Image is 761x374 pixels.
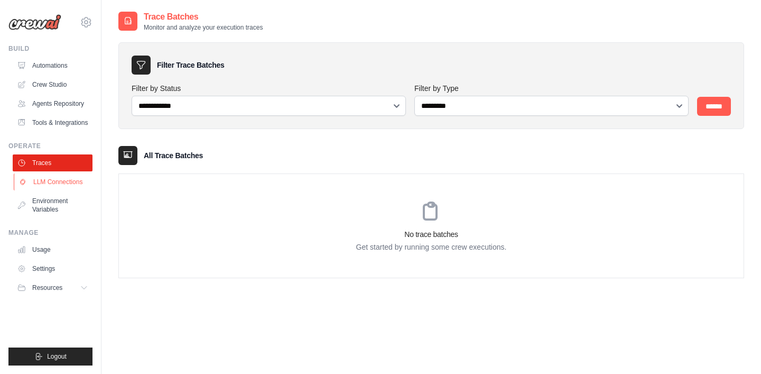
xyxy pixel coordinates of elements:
[13,76,92,93] a: Crew Studio
[13,241,92,258] a: Usage
[8,229,92,237] div: Manage
[119,242,744,252] p: Get started by running some crew executions.
[13,57,92,74] a: Automations
[13,193,92,218] a: Environment Variables
[8,348,92,366] button: Logout
[144,11,263,23] h2: Trace Batches
[8,14,61,30] img: Logo
[13,114,92,131] a: Tools & Integrations
[47,352,67,361] span: Logout
[32,284,62,292] span: Resources
[8,44,92,53] div: Build
[13,260,92,277] a: Settings
[8,142,92,150] div: Operate
[157,60,224,70] h3: Filter Trace Batches
[144,150,203,161] h3: All Trace Batches
[414,83,689,94] label: Filter by Type
[144,23,263,32] p: Monitor and analyze your execution traces
[14,174,94,190] a: LLM Connections
[132,83,406,94] label: Filter by Status
[119,229,744,240] h3: No trace batches
[13,154,92,171] a: Traces
[13,279,92,296] button: Resources
[13,95,92,112] a: Agents Repository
